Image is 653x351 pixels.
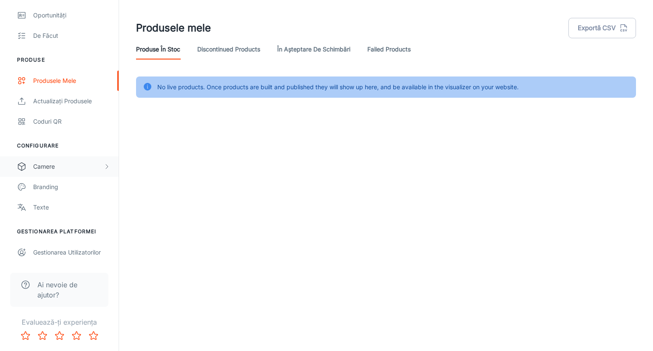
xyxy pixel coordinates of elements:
div: Produsele mele [33,76,110,85]
div: Coduri QR [33,117,110,126]
a: Discontinued Products [197,39,260,59]
div: Actualizați produsele [33,96,110,106]
div: No live products. Once products are built and published they will show up here, and be available ... [157,79,519,95]
div: De făcut [33,31,110,40]
a: În așteptare de schimbări [277,39,350,59]
button: Exportă CSV [568,18,636,38]
a: Failed Products [367,39,411,59]
div: Oportunități [33,11,110,20]
h1: Produsele mele [136,20,211,36]
a: Produse în stoc [136,39,180,59]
